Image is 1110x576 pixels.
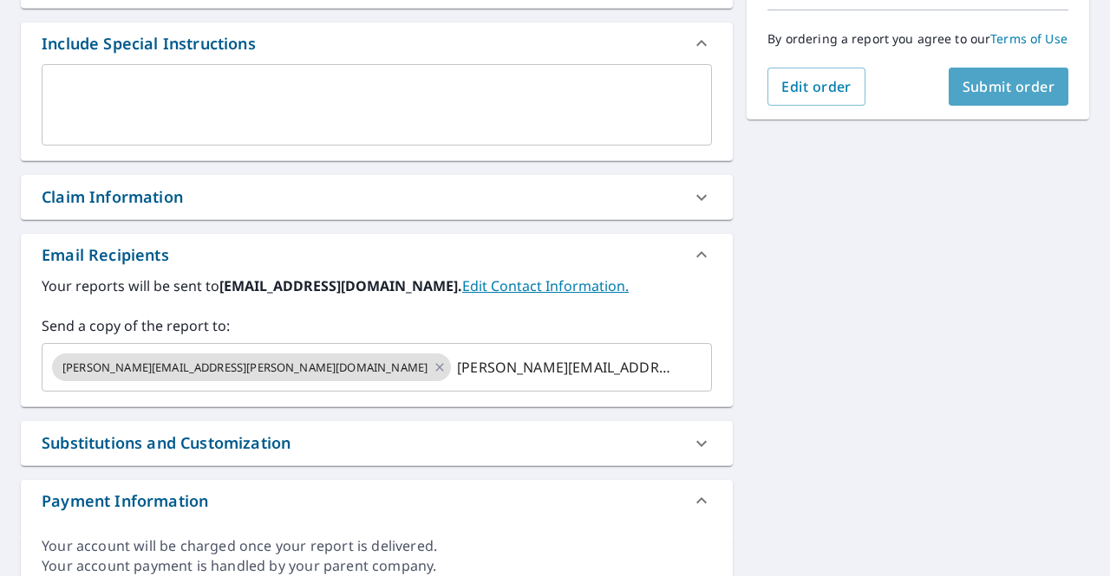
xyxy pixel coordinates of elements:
label: Send a copy of the report to: [42,315,712,336]
a: EditContactInfo [462,276,629,295]
label: Your reports will be sent to [42,275,712,296]
div: Payment Information [21,480,733,521]
div: Substitutions and Customization [42,431,291,455]
button: Edit order [767,68,865,106]
div: Your account will be charged once your report is delivered. [42,536,712,556]
div: Include Special Instructions [42,32,256,55]
span: [PERSON_NAME][EMAIL_ADDRESS][PERSON_NAME][DOMAIN_NAME] [52,359,438,376]
span: Submit order [963,77,1055,96]
span: Edit order [781,77,852,96]
div: [PERSON_NAME][EMAIL_ADDRESS][PERSON_NAME][DOMAIN_NAME] [52,353,451,381]
button: Submit order [949,68,1069,106]
div: Claim Information [21,175,733,219]
div: Email Recipients [42,243,169,267]
div: Payment Information [42,489,208,513]
div: Include Special Instructions [21,23,733,64]
b: [EMAIL_ADDRESS][DOMAIN_NAME]. [219,276,462,295]
p: By ordering a report you agree to our [767,31,1068,47]
div: Claim Information [42,185,183,209]
div: Substitutions and Customization [21,421,733,465]
div: Email Recipients [21,234,733,275]
div: Your account payment is handled by your parent company. [42,556,712,576]
a: Terms of Use [990,30,1068,47]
